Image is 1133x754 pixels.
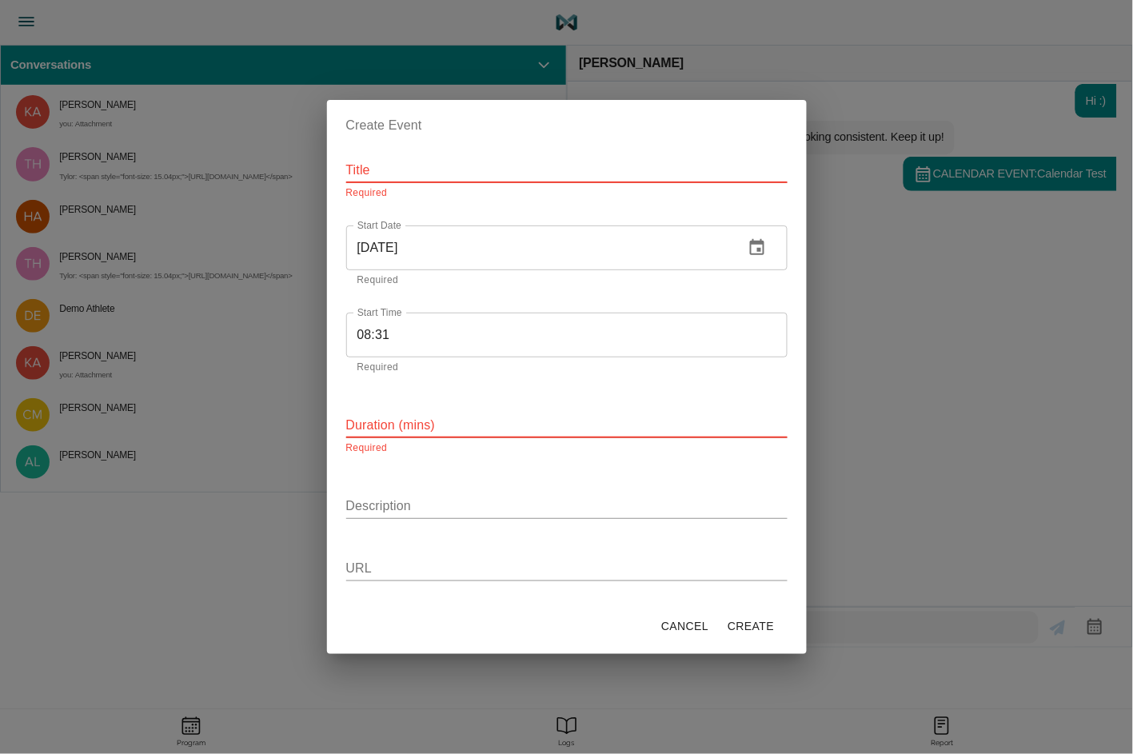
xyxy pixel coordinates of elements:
[357,273,776,289] p: Required
[346,186,788,201] p: Required
[728,616,774,636] span: Create
[357,360,776,376] p: Required
[661,616,708,636] span: Cancel
[346,441,788,457] p: Required
[346,116,788,135] p: Create Event
[655,612,715,641] button: Cancel
[721,612,780,641] button: Create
